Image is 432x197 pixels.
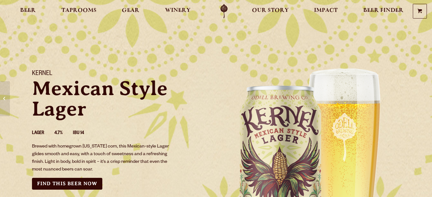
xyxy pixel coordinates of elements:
p: Brewed with homegrown [US_STATE] corn, this Mexican-style Lager glides smooth and easy, with a to... [32,143,173,174]
a: Odell Home [212,4,236,19]
li: Lager [32,129,54,138]
a: Impact [310,4,342,19]
h1: Kernel [32,70,208,78]
a: Our Story [248,4,293,19]
span: Winery [165,8,191,13]
span: Beer Finder [363,8,404,13]
a: Winery [161,4,195,19]
a: Beer Finder [359,4,408,19]
span: Impact [314,8,338,13]
a: Find this Beer Now [32,178,102,190]
span: Gear [122,8,139,13]
span: Beer [20,8,36,13]
li: 4.7% [54,129,73,138]
span: Our Story [252,8,289,13]
a: Taprooms [57,4,101,19]
a: Beer [16,4,40,19]
li: IBU 14 [73,129,94,138]
span: Taprooms [61,8,97,13]
a: Gear [118,4,144,19]
p: Mexican Style Lager [32,78,208,119]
